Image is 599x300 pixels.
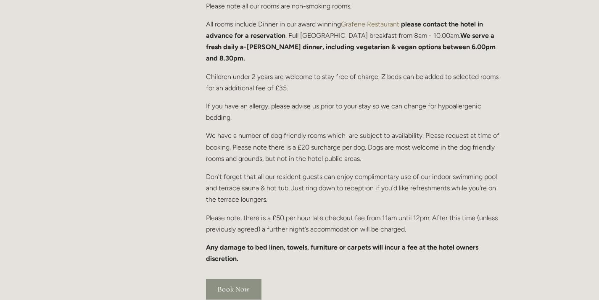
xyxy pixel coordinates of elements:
a: Book Now [206,279,261,300]
p: If you have an allergy, please advise us prior to your stay so we can change for hypoallergenic b... [206,100,501,123]
p: Don't forget that all our resident guests can enjoy complimentary use of our indoor swimming pool... [206,171,501,205]
p: Please note all our rooms are non-smoking rooms. [206,0,501,12]
strong: Any damage to bed linen, towels, furniture or carpets will incur a fee at the hotel owners discre... [206,243,480,263]
p: All rooms include Dinner in our award winning . Full [GEOGRAPHIC_DATA] breakfast from 8am - 10.00am. [206,18,501,64]
p: Please note, there is a £50 per hour late checkout fee from 11am until 12pm. After this time (unl... [206,212,501,235]
a: Grafene Restaurant [341,20,399,28]
p: Children under 2 years are welcome to stay free of charge. Z beds can be added to selected rooms ... [206,71,501,94]
strong: We serve a fresh daily a-[PERSON_NAME] dinner, including vegetarian & vegan options between 6.00p... [206,32,497,62]
p: We have a number of dog friendly rooms which are subject to availability. Please request at time ... [206,130,501,164]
